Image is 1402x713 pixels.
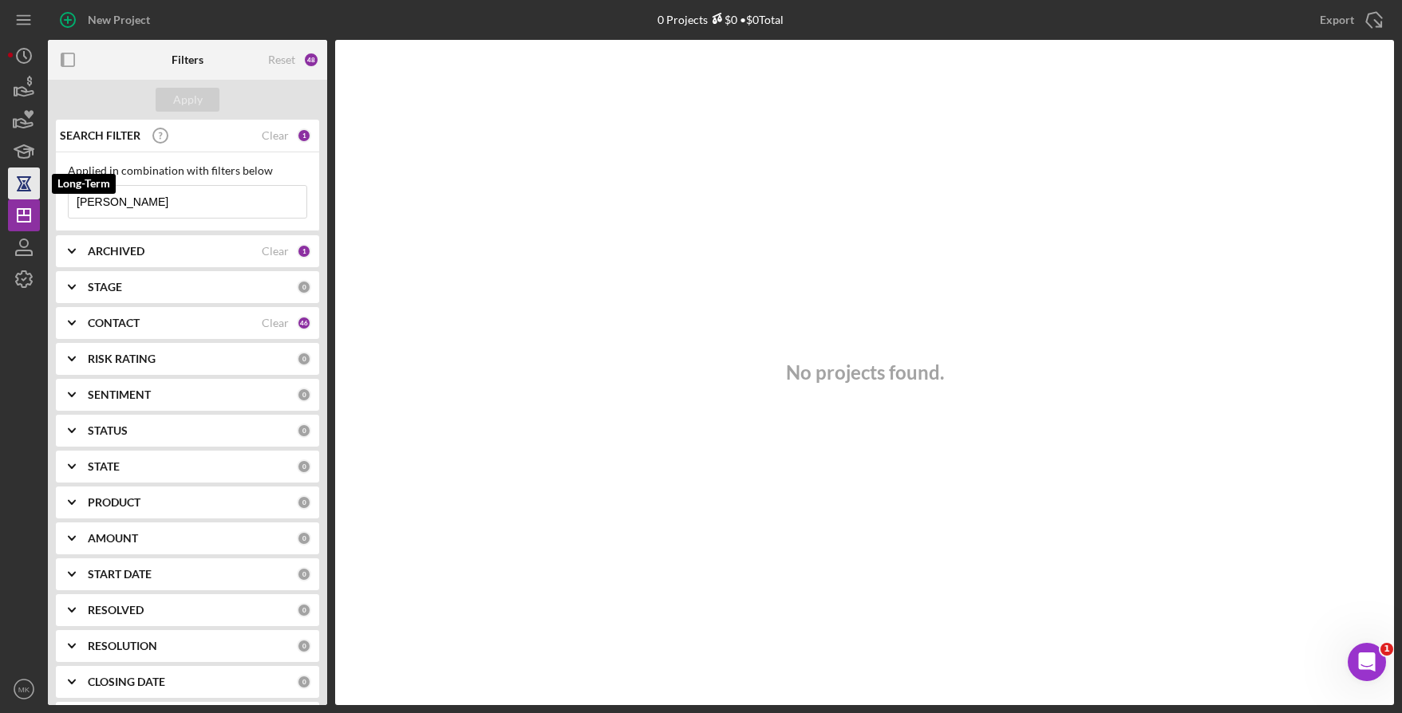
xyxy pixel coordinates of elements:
button: Apply [156,88,219,112]
b: RESOLVED [88,604,144,616]
b: CONTACT [88,317,140,329]
div: 0 [297,459,311,474]
div: 0 [297,280,311,294]
div: Clear [262,317,289,329]
b: RISK RATING [88,353,156,365]
b: RESOLUTION [88,640,157,652]
div: 0 [297,531,311,546]
div: 48 [303,52,319,68]
b: AMOUNT [88,532,138,545]
div: 0 [297,388,311,402]
h3: No projects found. [786,361,944,384]
b: START DATE [88,568,152,581]
div: 0 Projects • $0 Total [658,13,784,26]
button: Export [1304,4,1394,36]
div: 0 [297,603,311,617]
div: Applied in combination with filters below [68,164,307,177]
div: 0 [297,639,311,653]
div: 0 [297,675,311,689]
div: Reset [268,53,295,66]
div: 0 [297,567,311,581]
div: 0 [297,352,311,366]
text: MK [18,685,30,694]
button: New Project [48,4,166,36]
b: SENTIMENT [88,388,151,401]
div: 1 [297,244,311,258]
div: Apply [173,88,203,112]
iframe: Intercom live chat [1348,643,1386,681]
div: 46 [297,316,311,330]
div: Export [1320,4,1354,36]
div: 1 [297,128,311,143]
b: Filters [172,53,203,66]
b: STATE [88,460,120,473]
button: MK [8,673,40,705]
b: STAGE [88,281,122,293]
b: CLOSING DATE [88,676,165,688]
div: 0 [297,423,311,438]
div: Clear [262,129,289,142]
b: SEARCH FILTER [60,129,140,142]
b: ARCHIVED [88,245,144,258]
div: $0 [708,13,737,26]
div: Clear [262,245,289,258]
span: 1 [1380,643,1393,656]
div: 0 [297,495,311,510]
b: STATUS [88,424,128,437]
b: PRODUCT [88,496,140,509]
div: New Project [88,4,150,36]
